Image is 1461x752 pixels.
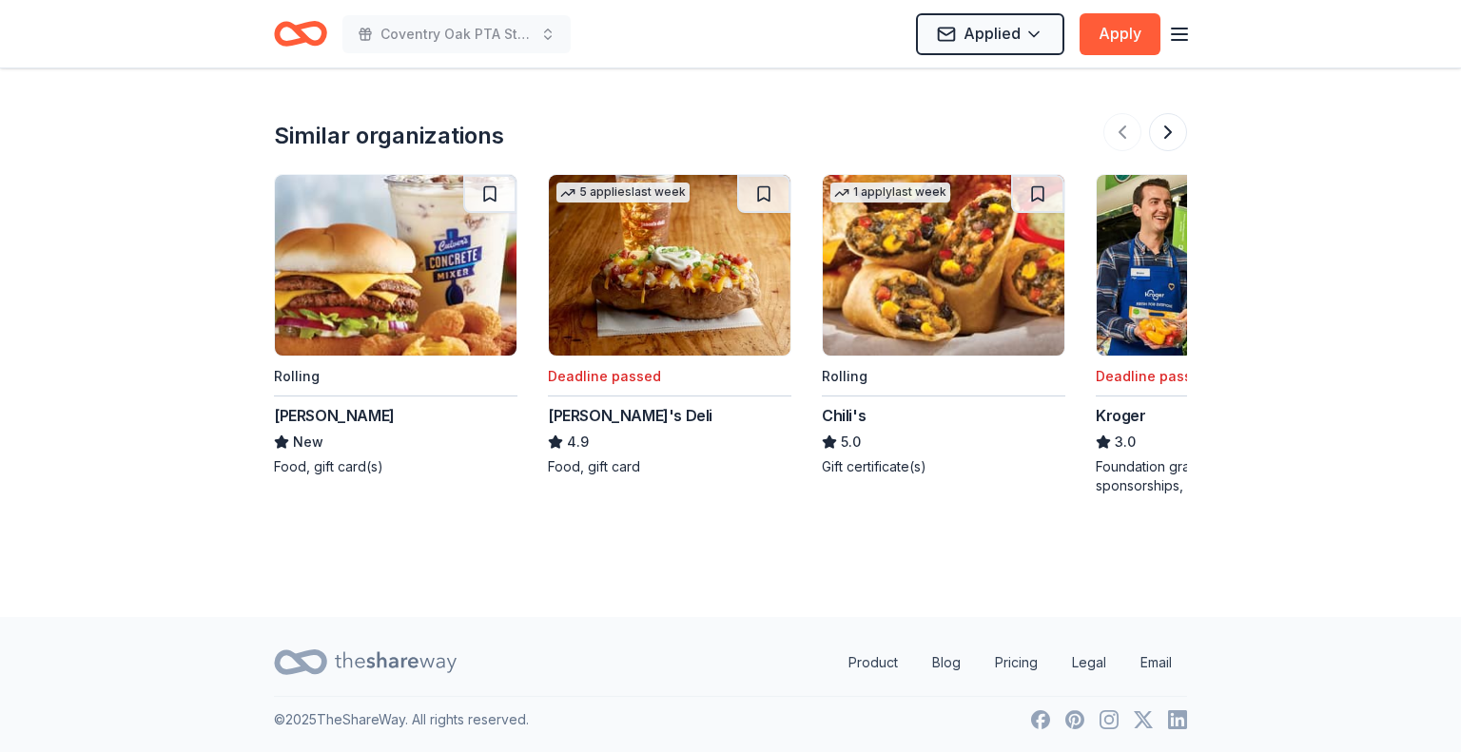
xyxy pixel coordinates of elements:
[548,404,712,427] div: [PERSON_NAME]'s Deli
[1125,644,1187,682] a: Email
[549,175,790,356] img: Image for Jason's Deli
[293,431,323,453] span: New
[1096,457,1339,495] div: Foundation grant, cash donations, sponsorships, gift card(s), Kroger products
[980,644,1053,682] a: Pricing
[380,23,533,46] span: Coventry Oak PTA Starter Donations
[274,365,320,388] div: Rolling
[822,457,1065,476] div: Gift certificate(s)
[274,404,395,427] div: [PERSON_NAME]
[1057,644,1121,682] a: Legal
[964,21,1021,46] span: Applied
[274,457,517,476] div: Food, gift card(s)
[830,183,950,202] div: 1 apply last week
[548,365,661,388] div: Deadline passed
[342,15,571,53] button: Coventry Oak PTA Starter Donations
[556,183,690,202] div: 5 applies last week
[567,431,589,453] span: 4.9
[823,175,1064,356] img: Image for Chili's
[1096,404,1146,427] div: Kroger
[916,13,1064,55] button: Applied
[548,174,791,476] a: Image for Jason's Deli5 applieslast weekDeadline passed[PERSON_NAME]'s Deli4.9Food, gift card
[833,644,1187,682] nav: quick links
[275,175,516,356] img: Image for Culver's
[1097,175,1338,356] img: Image for Kroger
[841,431,861,453] span: 5.0
[1115,431,1136,453] span: 3.0
[274,121,504,151] div: Similar organizations
[833,644,913,682] a: Product
[822,404,866,427] div: Chili's
[822,365,867,388] div: Rolling
[274,708,529,731] p: © 2025 TheShareWay. All rights reserved.
[1096,174,1339,495] a: Image for KrogerDeadline passedKroger3.0Foundation grant, cash donations, sponsorships, gift card...
[274,174,517,476] a: Image for Culver's Rolling[PERSON_NAME]NewFood, gift card(s)
[822,174,1065,476] a: Image for Chili's1 applylast weekRollingChili's5.0Gift certificate(s)
[274,11,327,56] a: Home
[1080,13,1160,55] button: Apply
[548,457,791,476] div: Food, gift card
[917,644,976,682] a: Blog
[1096,365,1209,388] div: Deadline passed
